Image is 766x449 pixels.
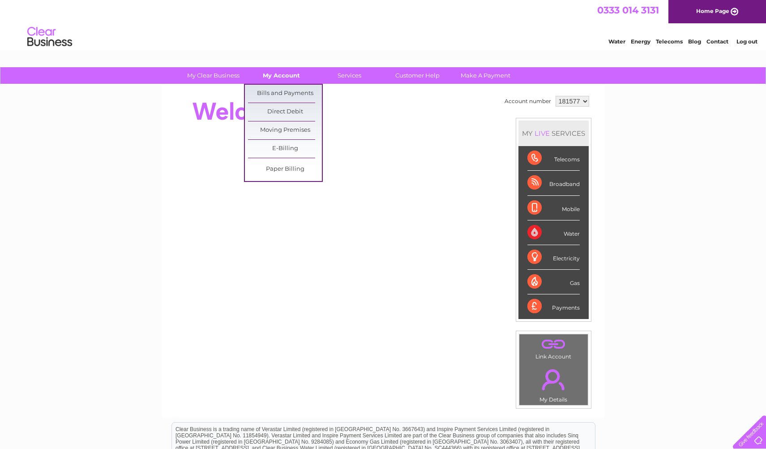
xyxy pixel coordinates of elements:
[736,38,757,45] a: Log out
[248,140,322,158] a: E-Billing
[27,23,73,51] img: logo.png
[248,103,322,121] a: Direct Debit
[519,362,588,406] td: My Details
[608,38,625,45] a: Water
[527,146,580,171] div: Telecoms
[248,121,322,139] a: Moving Premises
[522,337,586,352] a: .
[244,67,318,84] a: My Account
[176,67,250,84] a: My Clear Business
[688,38,701,45] a: Blog
[527,196,580,220] div: Mobile
[527,171,580,195] div: Broadband
[527,294,580,319] div: Payments
[502,94,553,109] td: Account number
[706,38,728,45] a: Contact
[656,38,683,45] a: Telecoms
[527,270,580,294] div: Gas
[527,245,580,270] div: Electricity
[518,121,589,146] div: MY SERVICES
[248,85,322,103] a: Bills and Payments
[519,334,588,362] td: Link Account
[449,67,522,84] a: Make A Payment
[527,220,580,245] div: Water
[631,38,650,45] a: Energy
[597,4,659,16] a: 0333 014 3131
[248,160,322,178] a: Paper Billing
[522,364,586,395] a: .
[312,67,386,84] a: Services
[172,5,595,43] div: Clear Business is a trading name of Verastar Limited (registered in [GEOGRAPHIC_DATA] No. 3667643...
[533,129,552,138] div: LIVE
[381,67,454,84] a: Customer Help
